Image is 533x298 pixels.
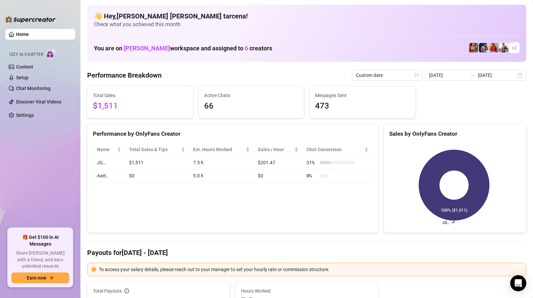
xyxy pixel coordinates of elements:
a: Content [16,64,33,70]
th: Total Sales & Tips [125,143,189,156]
a: Settings [16,113,34,118]
button: Earn nowarrow-right [11,272,69,283]
span: Hours Worked [241,287,372,295]
img: JUSTIN [499,43,509,52]
span: swap-right [470,73,475,78]
td: 5.0 h [189,169,253,182]
a: Chat Monitoring [16,86,51,91]
h4: Payouts for [DATE] - [DATE] [87,248,526,257]
span: [PERSON_NAME] [124,45,170,52]
span: Messages Sent [315,92,410,99]
span: Share [PERSON_NAME] with a friend, and earn unlimited rewards [11,250,69,270]
span: exclamation-circle [92,267,96,272]
img: Axel [479,43,488,52]
input: End date [478,72,516,79]
td: $0 [125,169,189,182]
div: Open Intercom Messenger [510,275,526,291]
div: Performance by OnlyFans Creator [93,129,372,138]
span: Total Payouts [93,287,122,295]
a: Setup [16,75,28,80]
img: logo-BBDzfeDw.svg [5,16,56,23]
td: JG… [93,156,125,169]
img: Justin [489,43,498,52]
span: 🎁 Get $100 in AI Messages [11,234,69,247]
h4: 👋 Hey, [PERSON_NAME] [PERSON_NAME] tarcena ! [94,11,520,21]
span: 31 % [306,159,317,166]
td: $0 [254,169,303,182]
span: Chat Conversion [306,146,363,153]
span: 6 [245,45,248,52]
div: To access your salary details, please reach out to your manager to set your hourly rate or commis... [99,266,522,273]
span: calendar [415,73,419,77]
td: 7.5 h [189,156,253,169]
span: + 2 [512,44,517,51]
h1: You are on workspace and assigned to creators [94,45,272,52]
span: Total Sales & Tips [129,146,180,153]
span: to [470,73,475,78]
th: Name [93,143,125,156]
span: Check what you achieved this month [94,21,520,28]
img: JG [469,43,478,52]
span: 0 % [306,172,317,179]
td: Axel… [93,169,125,182]
span: Izzy AI Chatter [9,51,43,58]
td: $201.47 [254,156,303,169]
span: arrow-right [49,275,54,280]
a: Home [16,32,29,37]
span: Sales / Hour [258,146,293,153]
span: Custom date [356,70,418,80]
div: Est. Hours Worked [193,146,244,153]
a: Discover Viral Videos [16,99,61,104]
text: JG… [442,220,450,225]
span: 66 [204,100,299,113]
input: Start date [429,72,467,79]
span: Total Sales [93,92,187,99]
div: Sales by OnlyFans Creator [389,129,521,138]
span: Active Chats [204,92,299,99]
th: Sales / Hour [254,143,303,156]
h4: Performance Breakdown [87,71,162,80]
span: 473 [315,100,410,113]
td: $1,511 [125,156,189,169]
th: Chat Conversion [302,143,372,156]
img: AI Chatter [46,49,56,58]
span: $1,511 [93,100,187,113]
span: Earn now [27,275,46,281]
span: Name [97,146,116,153]
span: info-circle [124,289,129,293]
